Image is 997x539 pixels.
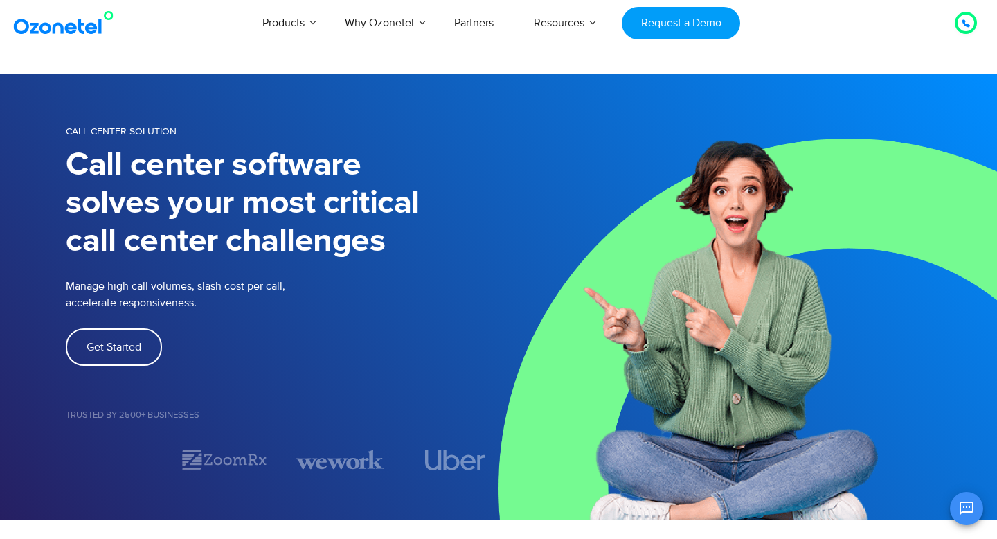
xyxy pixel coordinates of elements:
[66,278,377,311] p: Manage high call volumes, slash cost per call, accelerate responsiveness.
[66,125,177,137] span: Call Center Solution
[296,448,384,472] div: 3 / 7
[66,328,162,366] a: Get Started
[411,450,498,470] div: 4 / 7
[87,342,141,353] span: Get Started
[66,146,498,260] h1: Call center software solves your most critical call center challenges
[66,448,498,472] div: Image Carousel
[424,450,485,470] img: uber
[66,452,153,468] div: 1 / 7
[950,492,983,525] button: Open chat
[296,448,384,472] img: wework
[181,448,268,472] img: zoomrx
[66,411,498,420] h5: Trusted by 2500+ Businesses
[622,7,740,39] a: Request a Demo
[181,448,268,472] div: 2 / 7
